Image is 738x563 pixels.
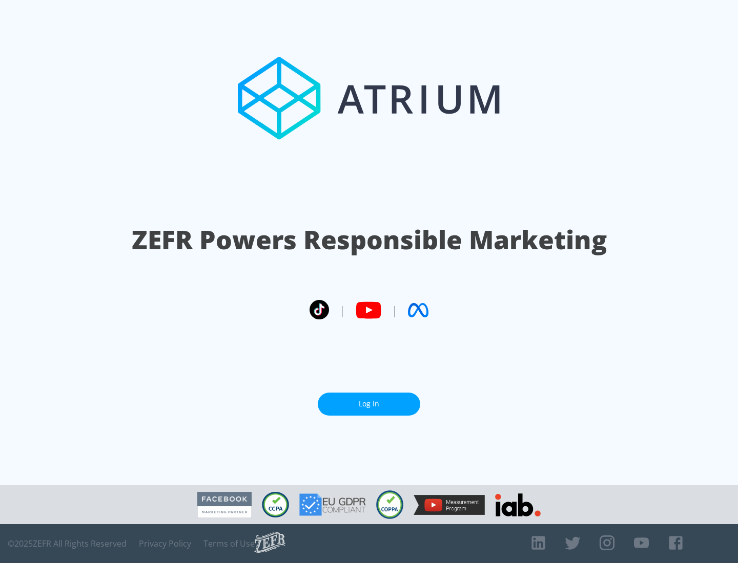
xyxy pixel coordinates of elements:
a: Privacy Policy [139,538,191,549]
h1: ZEFR Powers Responsible Marketing [132,222,607,257]
img: YouTube Measurement Program [414,495,485,515]
span: | [392,302,398,318]
span: © 2025 ZEFR All Rights Reserved [8,538,127,549]
a: Terms of Use [203,538,255,549]
img: GDPR Compliant [299,493,366,516]
img: IAB [495,493,541,516]
a: Log In [318,393,420,416]
span: | [339,302,345,318]
img: CCPA Compliant [262,492,289,517]
img: COPPA Compliant [376,490,403,519]
img: Facebook Marketing Partner [197,492,252,518]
